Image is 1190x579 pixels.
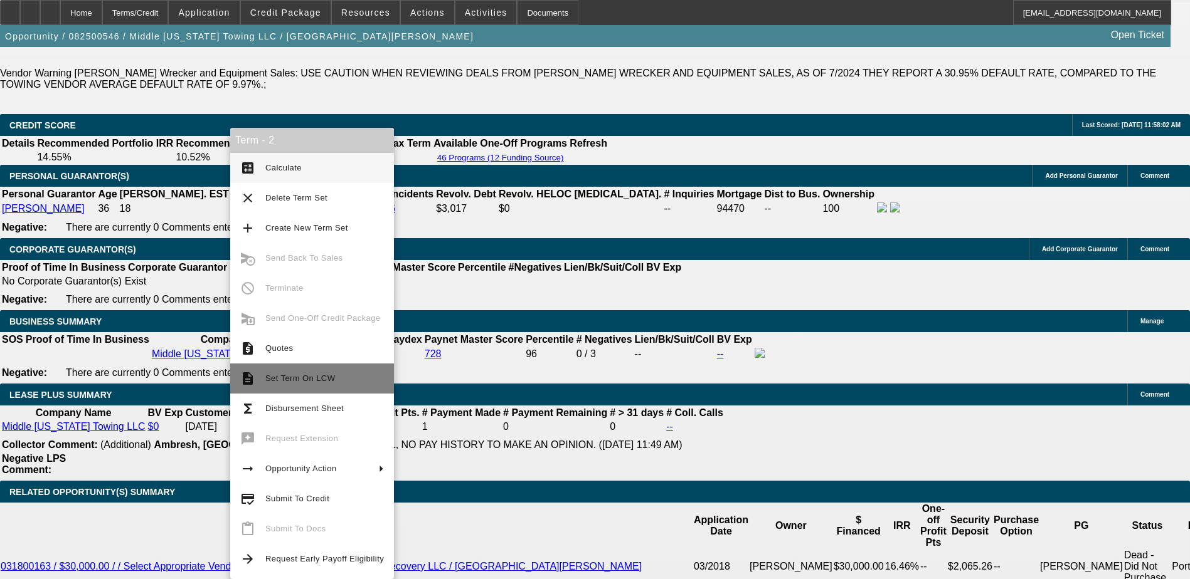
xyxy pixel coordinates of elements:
td: $0 [498,202,662,216]
b: Company [201,334,247,345]
td: 1 [422,420,501,433]
td: $3,017 [435,202,497,216]
th: Owner [749,503,833,549]
th: SOS [1,333,24,346]
th: Proof of Time In Business [25,333,150,346]
th: Application Date [693,503,749,549]
b: Company Name [36,407,112,418]
th: Recommended Portfolio IRR [36,137,174,150]
a: -- [666,421,673,432]
b: Ownership [822,189,874,199]
mat-icon: functions [240,401,255,416]
b: Age [98,189,117,199]
b: Incidents [390,189,433,199]
span: Disbursement Sheet [265,404,344,413]
b: Paynet Master Score [357,262,455,273]
div: Term - 2 [230,128,394,153]
td: -- [634,347,715,361]
th: $ Financed [833,503,885,549]
b: Revolv. HELOC [MEDICAL_DATA]. [499,189,662,199]
span: Application [178,8,230,18]
td: 0 [502,420,608,433]
td: 18 [119,202,230,216]
span: Comment [1140,391,1169,398]
a: [PERSON_NAME] [2,203,85,214]
span: Manage [1140,318,1164,325]
mat-icon: arrow_forward [240,551,255,566]
a: Middle [US_STATE] Towing LLC [2,421,146,432]
b: BV Exp [646,262,681,273]
b: Negative: [2,294,47,305]
span: Activities [465,8,507,18]
td: [DATE] [185,420,263,433]
th: Details [1,137,35,150]
span: Resources [341,8,390,18]
th: Available One-Off Programs [433,137,568,150]
th: Status [1124,503,1172,549]
img: facebook-icon.png [877,202,887,212]
span: Request Early Payoff Eligibility [265,554,384,563]
b: Paynet Master Score [425,334,523,345]
td: -- [386,347,423,361]
span: Delete Term Set [265,193,327,202]
span: Add Personal Guarantor [1045,172,1118,179]
span: There are currently 0 Comments entered on this opportunity [66,222,332,232]
b: Collector Comment: [2,439,98,450]
span: Credit Package [250,8,321,18]
b: # Payment Made [422,407,501,418]
th: Recommended One Off IRR [175,137,308,150]
span: CREDIT SCORE [9,120,76,130]
span: BUSINESS SUMMARY [9,316,102,326]
b: # Coll. Calls [666,407,723,418]
span: PERSONAL GUARANTOR(S) [9,171,129,181]
span: Opportunity / 082500546 / Middle [US_STATE] Towing LLC / [GEOGRAPHIC_DATA][PERSON_NAME] [5,31,474,41]
div: 96 [526,348,573,360]
th: One-off Profit Pts [920,503,947,549]
b: # Negatives [576,334,632,345]
td: -- [764,202,821,216]
mat-icon: description [240,371,255,386]
span: Set Term On LCW [265,373,335,383]
td: 100 [822,202,875,216]
a: 031800163 / $30,000.00 / / Select Appropriate Vendor / Middle [US_STATE] Towing & Recovery LLC / ... [1,561,642,571]
th: Purchase Option [993,503,1039,549]
span: Add Corporate Guarantor [1042,246,1118,253]
span: Quotes [265,343,293,353]
b: # Payment Remaining [503,407,607,418]
img: linkedin-icon.png [890,202,900,212]
td: 14.55% [36,151,174,164]
a: 6 [390,203,395,214]
td: 36 [97,202,117,216]
a: -- [717,348,724,359]
td: 10.52% [175,151,308,164]
span: Create New Term Set [265,223,348,232]
mat-icon: request_quote [240,341,255,356]
td: 0 [609,420,664,433]
td: 94470 [716,202,763,216]
b: Percentile [526,334,573,345]
th: PG [1039,503,1124,549]
button: Credit Package [241,1,331,24]
b: Negative LPS Comment: [2,453,66,475]
b: BV Exp [148,407,183,418]
b: Personal Guarantor [2,189,95,199]
b: Negative: [2,367,47,378]
b: Dist to Bus. [765,189,821,199]
th: Security Deposit [947,503,993,549]
button: Application [169,1,239,24]
span: (Additional) [100,439,151,450]
th: IRR [885,503,920,549]
b: BV Exp [717,334,752,345]
span: There are currently 0 Comments entered on this opportunity [66,294,332,305]
mat-icon: add [240,221,255,236]
img: facebook-icon.png [755,348,765,358]
a: Open Ticket [1106,24,1169,46]
span: Submit To Credit [265,494,329,503]
b: Corporate Guarantor [128,262,227,273]
b: Paydex [387,334,422,345]
button: Resources [332,1,400,24]
span: RELATED OPPORTUNITY(S) SUMMARY [9,487,175,497]
span: Actions [410,8,445,18]
span: Last Scored: [DATE] 11:58:02 AM [1082,122,1181,128]
span: Opportunity Action [265,464,337,473]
